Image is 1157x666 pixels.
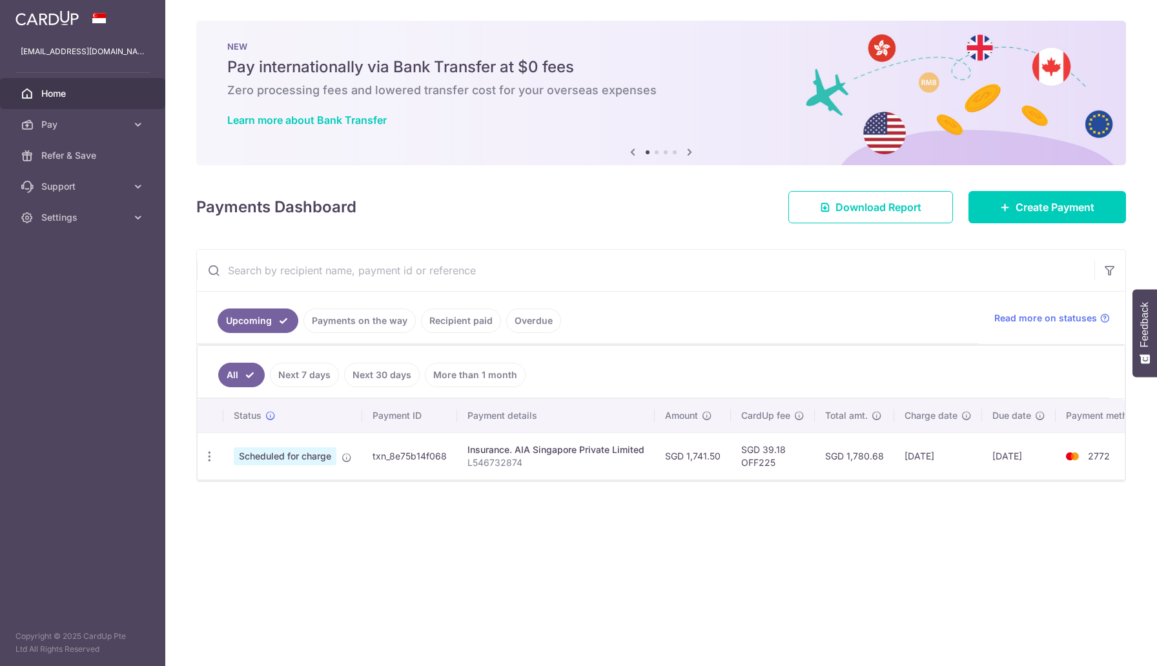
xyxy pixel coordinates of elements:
p: [EMAIL_ADDRESS][DOMAIN_NAME] [21,45,145,58]
span: Charge date [905,409,957,422]
span: Amount [665,409,698,422]
a: Next 30 days [344,363,420,387]
img: CardUp [15,10,79,26]
td: [DATE] [894,432,982,479]
div: Insurance. AIA Singapore Private Limited [467,443,644,456]
a: Upcoming [218,308,298,333]
a: Create Payment [968,191,1126,223]
span: Home [41,87,127,100]
td: SGD 39.18 OFF225 [731,432,815,479]
span: Due date [992,409,1031,422]
td: SGD 1,741.50 [655,432,731,479]
p: L546732874 [467,456,644,469]
td: SGD 1,780.68 [815,432,894,479]
a: Payments on the way [303,308,416,333]
span: Settings [41,211,127,224]
span: Feedback [1139,302,1151,347]
span: Pay [41,118,127,131]
input: Search by recipient name, payment id or reference [197,250,1094,291]
span: CardUp fee [741,409,790,422]
img: Bank Card [1060,449,1085,464]
span: Status [234,409,261,422]
a: More than 1 month [425,363,526,387]
a: Overdue [506,308,561,333]
a: Next 7 days [270,363,339,387]
span: Create Payment [1016,199,1094,215]
h6: Zero processing fees and lowered transfer cost for your overseas expenses [227,83,1095,98]
h4: Payments Dashboard [196,196,356,219]
p: NEW [227,41,1095,52]
span: Scheduled for charge [234,447,336,465]
span: Refer & Save [41,149,127,162]
th: Payment method [1056,399,1154,432]
span: Support [41,180,127,193]
th: Payment details [457,399,655,432]
h5: Pay internationally via Bank Transfer at $0 fees [227,57,1095,77]
td: txn_8e75b14f068 [362,432,457,479]
span: Download Report [835,199,921,215]
th: Payment ID [362,399,457,432]
a: Recipient paid [421,308,501,333]
span: Total amt. [825,409,868,422]
a: Read more on statuses [994,312,1110,325]
td: [DATE] [982,432,1056,479]
button: Feedback - Show survey [1132,289,1157,377]
a: All [218,363,265,387]
span: 2772 [1088,450,1110,461]
span: Read more on statuses [994,312,1097,325]
img: Bank transfer banner [196,21,1126,165]
a: Download Report [788,191,953,223]
a: Learn more about Bank Transfer [227,114,387,126]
